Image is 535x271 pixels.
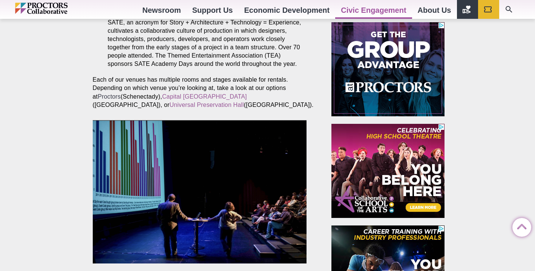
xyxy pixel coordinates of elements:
[331,22,445,116] iframe: Advertisement
[15,3,100,14] img: Proctors logo
[512,218,527,233] a: Back to Top
[93,76,314,109] p: Each of our venues has multiple rooms and stages available for rentals. Depending on which venue ...
[98,93,121,100] a: Proctors
[170,102,244,108] a: Universal Preservation Hall
[331,124,445,218] iframe: Advertisement
[108,2,303,69] li: Proctors was also one of several organizers of the one-day Inaugural Capital Region Creative Econ...
[162,93,247,100] a: Capital [GEOGRAPHIC_DATA]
